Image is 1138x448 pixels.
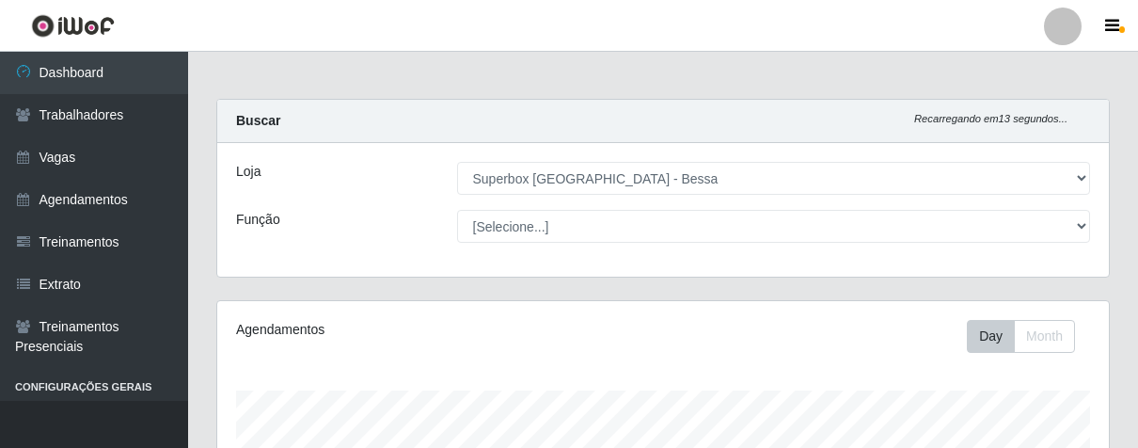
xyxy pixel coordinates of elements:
img: CoreUI Logo [31,14,115,38]
label: Função [236,210,280,230]
button: Day [967,320,1015,353]
i: Recarregando em 13 segundos... [914,113,1067,124]
div: Agendamentos [236,320,576,340]
button: Month [1014,320,1075,353]
div: First group [967,320,1075,353]
label: Loja [236,162,261,182]
div: Toolbar with button groups [967,320,1090,353]
strong: Buscar [236,113,280,128]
